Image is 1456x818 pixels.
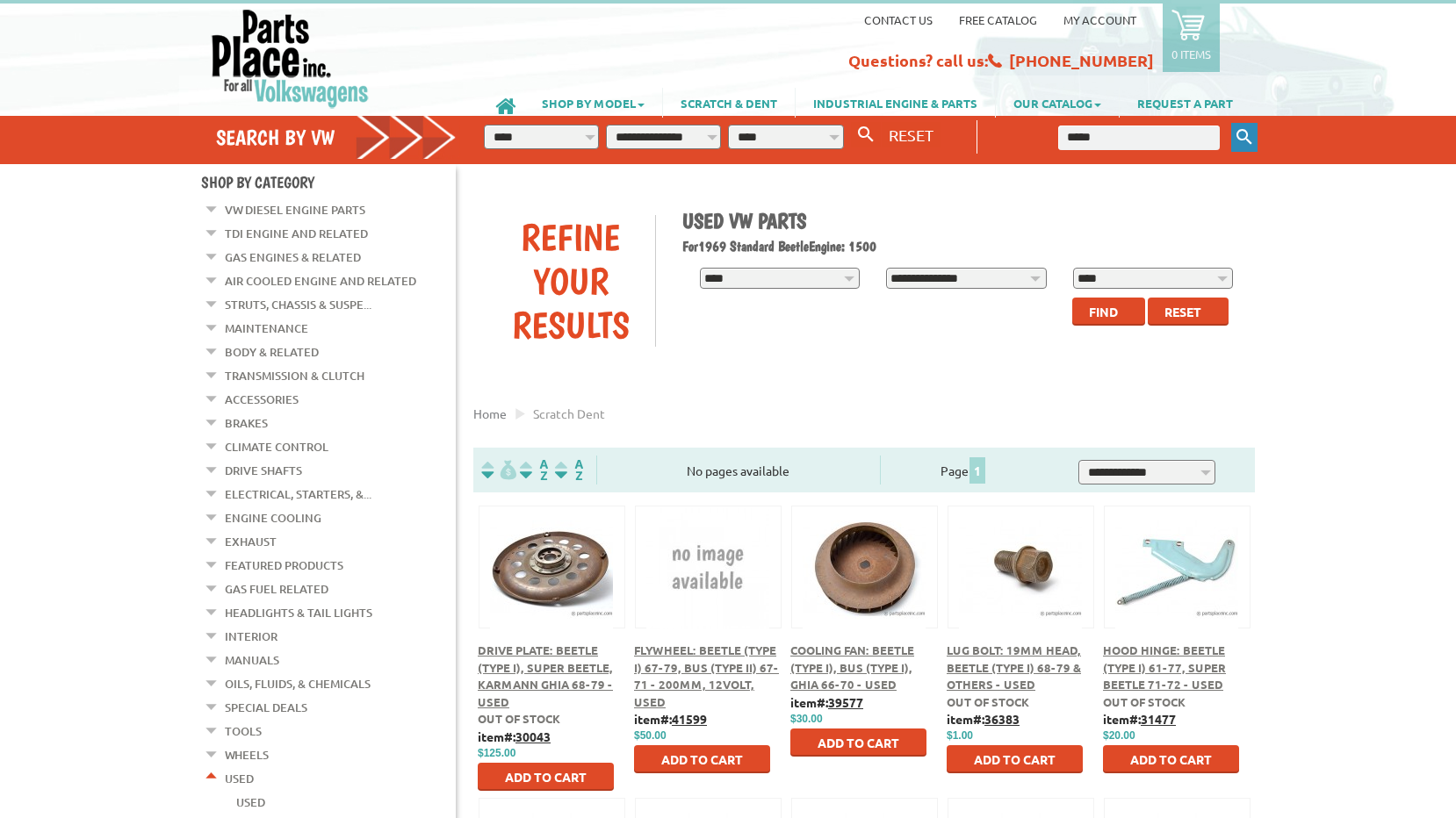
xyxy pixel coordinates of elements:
[225,222,368,245] a: TDI Engine and Related
[663,88,795,118] a: SCRATCH & DENT
[225,198,365,221] a: VW Diesel Engine Parts
[796,88,995,118] a: INDUSTRIAL ENGINE & PARTS
[790,642,914,692] a: Cooling Fan: Beetle (Type I), Bus (Type I), Ghia 66-70 - Used
[947,745,1083,773] button: Add to Cart
[505,769,587,785] span: Add to Cart
[225,435,328,458] a: Climate Control
[473,405,507,421] a: Home
[1130,751,1212,767] span: Add to Cart
[478,728,551,744] b: item#:
[1141,711,1176,727] u: 31477
[1063,12,1136,27] a: My Account
[969,457,985,484] span: 1
[225,554,343,577] a: Featured Products
[1171,47,1211,61] p: 0 items
[225,743,269,766] a: Wheels
[533,405,605,421] span: Scratch dent
[225,269,416,292] a: Air Cooled Engine and Related
[225,317,308,340] a: Maintenance
[661,751,743,767] span: Add to Cart
[225,364,364,387] a: Transmission & Clutch
[682,238,1243,255] h2: 1969 Standard Beetle
[487,215,655,347] div: Refine Your Results
[225,767,254,790] a: Used
[225,578,328,600] a: Gas Fuel Related
[882,122,941,147] button: RESET
[974,751,1056,767] span: Add to Cart
[851,122,881,147] button: Search By VW...
[225,246,361,269] a: Gas Engines & Related
[947,694,1029,709] span: Out of stock
[225,341,319,363] a: Body & Related
[947,642,1081,692] a: Lug Bolt: 19mm Head, Beetle (Type I) 68-79 & Others - Used
[225,483,371,506] a: Electrical, Starters, &...
[682,208,1243,233] h1: Used VW Parts
[1120,88,1251,118] a: REQUEST A PART
[634,729,667,742] span: $50.00
[478,763,614,791] button: Add to Cart
[225,720,262,743] a: Tools
[880,456,1048,484] div: Page
[478,711,560,726] span: Out of stock
[1072,298,1145,326] button: Find
[1163,4,1220,72] a: 0 items
[634,642,779,709] a: Flywheel: Beetle (Type I) 67-79, Bus (Type II) 67-71 - 200mm, 12volt, USED
[1103,694,1186,709] span: Out of stock
[225,459,302,482] a: Drive Shafts
[225,625,278,648] a: Interior
[201,173,456,191] h4: Shop By Category
[889,126,933,144] span: RESET
[478,642,613,709] a: Drive Plate: Beetle (Type I), Super Beetle, Karmann Ghia 68-79 - Used
[947,711,1020,727] b: item#:
[225,601,372,624] a: Headlights & Tail Lights
[790,694,863,710] b: item#:
[1231,123,1258,152] button: Keyword Search
[210,8,371,109] img: Parts Place Inc!
[216,125,457,150] h4: Search by VW
[790,713,823,725] span: $30.00
[225,388,299,411] a: Accessories
[225,649,279,671] a: Manuals
[516,460,551,480] img: Sort by Headline
[682,238,698,255] span: For
[551,460,587,480] img: Sort by Sales Rank
[828,694,863,710] u: 39577
[236,791,265,814] a: Used
[984,711,1020,727] u: 36383
[1103,745,1239,773] button: Add to Cart
[1148,298,1229,326] button: Reset
[634,745,770,773] button: Add to Cart
[481,460,516,480] img: filterpricelow.svg
[1103,711,1176,727] b: item#:
[1164,304,1201,319] span: Reset
[959,12,1037,27] a: Free Catalog
[1089,304,1118,319] span: Find
[225,506,321,529] a: Engine Cooling
[1103,642,1226,692] a: Hood Hinge: Beetle (Type I) 61-77, Super Beetle 71-72 - Used
[634,711,707,727] b: item#:
[524,88,662,118] a: SHOP BY MODEL
[225,672,371,695] a: Oils, Fluids, & Chemicals
[597,462,880,480] div: No pages available
[947,729,973,742] span: $1.00
[225,696,307,719] a: Special Deals
[478,747,515,759] span: $125.00
[864,12,933,27] a: Contact us
[790,728,926,757] button: Add to Cart
[225,412,268,434] a: Brakes
[225,530,277,553] a: Exhaust
[809,238,876,255] span: Engine: 1500
[1103,729,1135,742] span: $20.00
[818,735,899,750] span: Add to Cart
[996,88,1119,118] a: OUR CATALOG
[515,728,551,744] u: 30043
[225,293,371,316] a: Struts, Chassis & Suspe...
[672,711,707,727] u: 41599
